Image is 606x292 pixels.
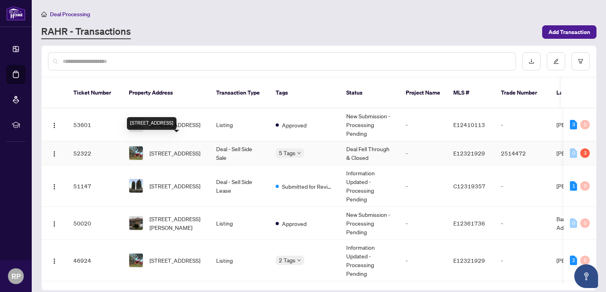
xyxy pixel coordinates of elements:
span: 5 Tags [279,148,295,157]
span: Submitted for Review [282,182,334,191]
span: Approved [282,121,307,129]
button: Logo [48,180,61,192]
td: - [399,141,447,165]
div: [STREET_ADDRESS] [127,117,176,130]
span: [STREET_ADDRESS] [150,149,200,157]
div: 0 [570,218,577,228]
td: New Submission - Processing Pending [340,207,399,240]
div: 0 [570,148,577,158]
img: thumbnail-img [129,216,143,230]
div: 2 [570,256,577,265]
span: [STREET_ADDRESS][PERSON_NAME] [150,214,203,232]
div: 3 [570,120,577,129]
div: 0 [580,181,590,191]
td: Listing [210,207,269,240]
td: 2514472 [495,141,550,165]
span: E12321929 [453,150,485,157]
img: thumbnail-img [129,179,143,193]
td: - [495,165,550,207]
div: 0 [580,120,590,129]
td: 50020 [67,207,123,240]
button: Logo [48,118,61,131]
td: 51147 [67,165,123,207]
th: Ticket Number [67,78,123,108]
td: 52322 [67,141,123,165]
td: Listing [210,108,269,141]
button: download [522,52,541,70]
span: home [41,11,47,17]
td: - [399,207,447,240]
div: 0 [580,256,590,265]
button: filter [571,52,590,70]
img: Logo [51,122,58,129]
td: - [399,108,447,141]
span: 2 Tags [279,256,295,265]
td: New Submission - Processing Pending [340,108,399,141]
td: - [495,240,550,281]
td: Deal Fell Through & Closed [340,141,399,165]
td: - [495,108,550,141]
span: edit [553,59,559,64]
th: Tags [269,78,340,108]
span: Add Transaction [548,26,590,38]
img: Logo [51,184,58,190]
td: - [399,240,447,281]
div: 1 [570,181,577,191]
td: Listing [210,240,269,281]
button: Logo [48,254,61,267]
button: edit [547,52,565,70]
span: [STREET_ADDRESS] [150,256,200,265]
span: down [297,151,301,155]
span: E12321929 [453,257,485,264]
button: Logo [48,147,61,159]
div: 0 [580,218,590,228]
td: Deal - Sell Side Sale [210,141,269,165]
th: Status [340,78,399,108]
span: download [529,59,534,64]
img: thumbnail-img [129,146,143,160]
td: Information Updated - Processing Pending [340,165,399,207]
td: 46924 [67,240,123,281]
a: RAHR - Transactions [41,25,131,39]
span: Deal Processing [50,11,90,18]
td: Information Updated - Processing Pending [340,240,399,281]
span: E12361736 [453,220,485,227]
button: Open asap [574,264,598,288]
th: Project Name [399,78,447,108]
span: filter [578,59,583,64]
div: 3 [580,148,590,158]
td: 53601 [67,108,123,141]
span: Approved [282,219,307,228]
span: C12319357 [453,182,485,190]
td: - [495,207,550,240]
span: down [297,258,301,262]
td: Deal - Sell Side Lease [210,165,269,207]
img: thumbnail-img [129,254,143,267]
img: logo [6,6,25,21]
span: [STREET_ADDRESS] [150,182,200,190]
th: Trade Number [495,78,550,108]
img: Logo [51,258,58,264]
img: Logo [51,221,58,227]
button: Logo [48,217,61,229]
td: - [399,165,447,207]
span: E12410113 [453,121,485,128]
button: Add Transaction [542,25,596,39]
th: Transaction Type [210,78,269,108]
img: Logo [51,151,58,157]
th: Property Address [123,78,210,108]
th: MLS # [447,78,495,108]
span: RP [12,271,21,282]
